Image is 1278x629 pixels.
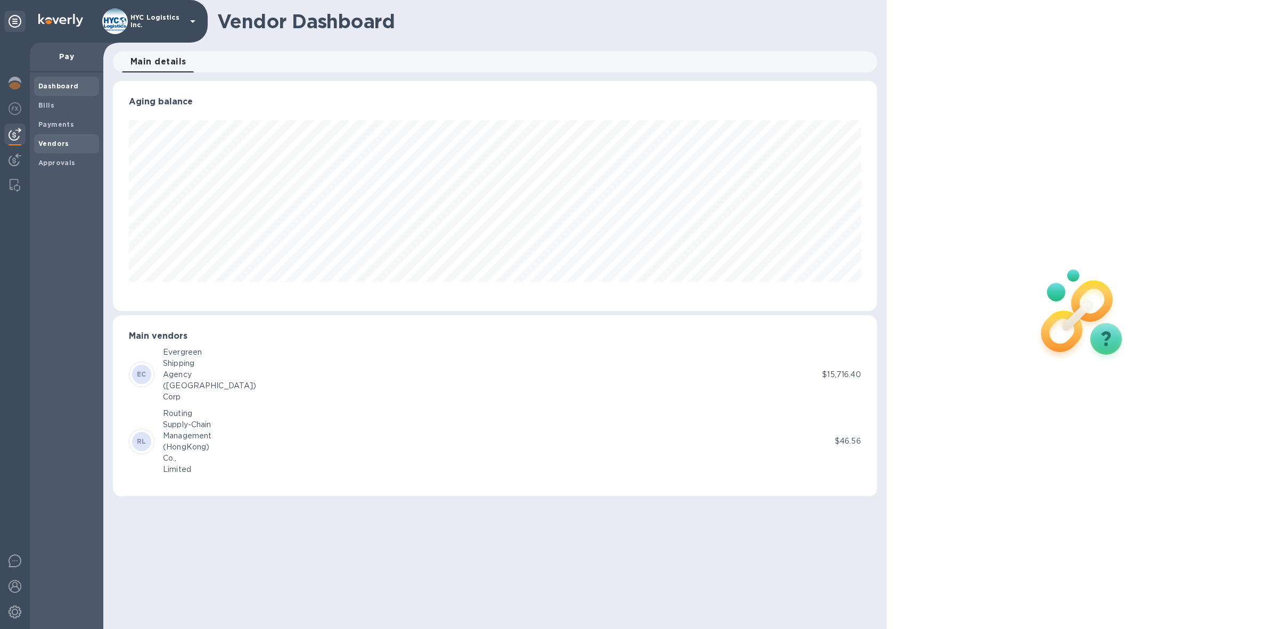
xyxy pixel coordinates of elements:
b: EC [137,370,146,378]
span: Main details [130,54,186,69]
p: Pay [38,51,95,62]
div: Evergreen [163,347,257,358]
p: $15,716.40 [822,369,861,380]
div: Routing [163,408,211,419]
div: Co., [163,453,211,464]
img: Logo [38,14,83,27]
div: Agency [163,369,257,380]
b: Approvals [38,159,76,167]
b: Vendors [38,140,69,148]
b: RL [137,437,146,445]
b: Payments [38,120,74,128]
h1: Vendor Dashboard [217,10,870,32]
b: Bills [38,101,54,109]
div: (HongKong) [163,442,211,453]
div: Management [163,430,211,442]
div: ([GEOGRAPHIC_DATA]) [163,380,257,391]
p: HYC Logistics Inc. [130,14,184,29]
div: Shipping [163,358,257,369]
img: Foreign exchange [9,102,21,115]
h3: Main vendors [129,331,861,341]
div: Limited [163,464,211,475]
h3: Aging balance [129,97,861,107]
div: Supply-Chain [163,419,211,430]
b: Dashboard [38,82,79,90]
p: $46.56 [835,436,861,447]
div: Unpin categories [4,11,26,32]
div: Corp [163,391,257,403]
